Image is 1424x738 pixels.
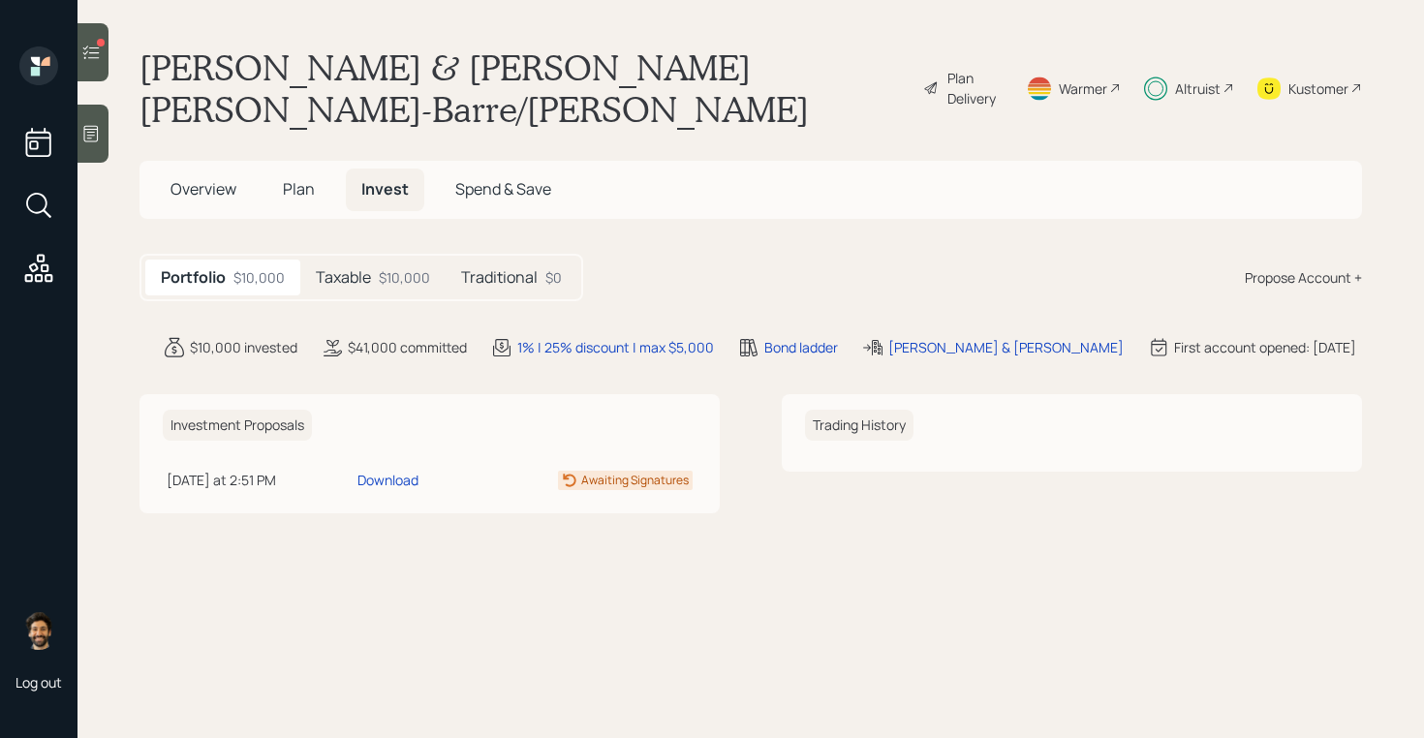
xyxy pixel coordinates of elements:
div: First account opened: [DATE] [1174,337,1356,357]
img: eric-schwartz-headshot.png [19,611,58,650]
div: 1% | 25% discount | max $5,000 [517,337,714,357]
h1: [PERSON_NAME] & [PERSON_NAME] [PERSON_NAME]-Barre/[PERSON_NAME] [139,46,908,130]
h5: Portfolio [161,268,226,287]
div: Altruist [1175,78,1221,99]
div: $0 [545,267,562,288]
div: $41,000 committed [348,337,467,357]
span: Plan [283,178,315,200]
h6: Trading History [805,410,913,442]
div: [DATE] at 2:51 PM [167,470,350,490]
div: $10,000 [233,267,285,288]
div: Plan Delivery [947,68,1003,108]
div: Download [357,470,418,490]
span: Overview [170,178,236,200]
h6: Investment Proposals [163,410,312,442]
div: Kustomer [1288,78,1348,99]
div: [PERSON_NAME] & [PERSON_NAME] [888,337,1124,357]
div: Warmer [1059,78,1107,99]
h5: Traditional [461,268,538,287]
div: Bond ladder [764,337,838,357]
div: Propose Account + [1245,267,1362,288]
div: Log out [15,673,62,692]
div: $10,000 invested [190,337,297,357]
div: $10,000 [379,267,430,288]
h5: Taxable [316,268,371,287]
span: Spend & Save [455,178,551,200]
div: Awaiting Signatures [581,472,689,489]
span: Invest [361,178,409,200]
